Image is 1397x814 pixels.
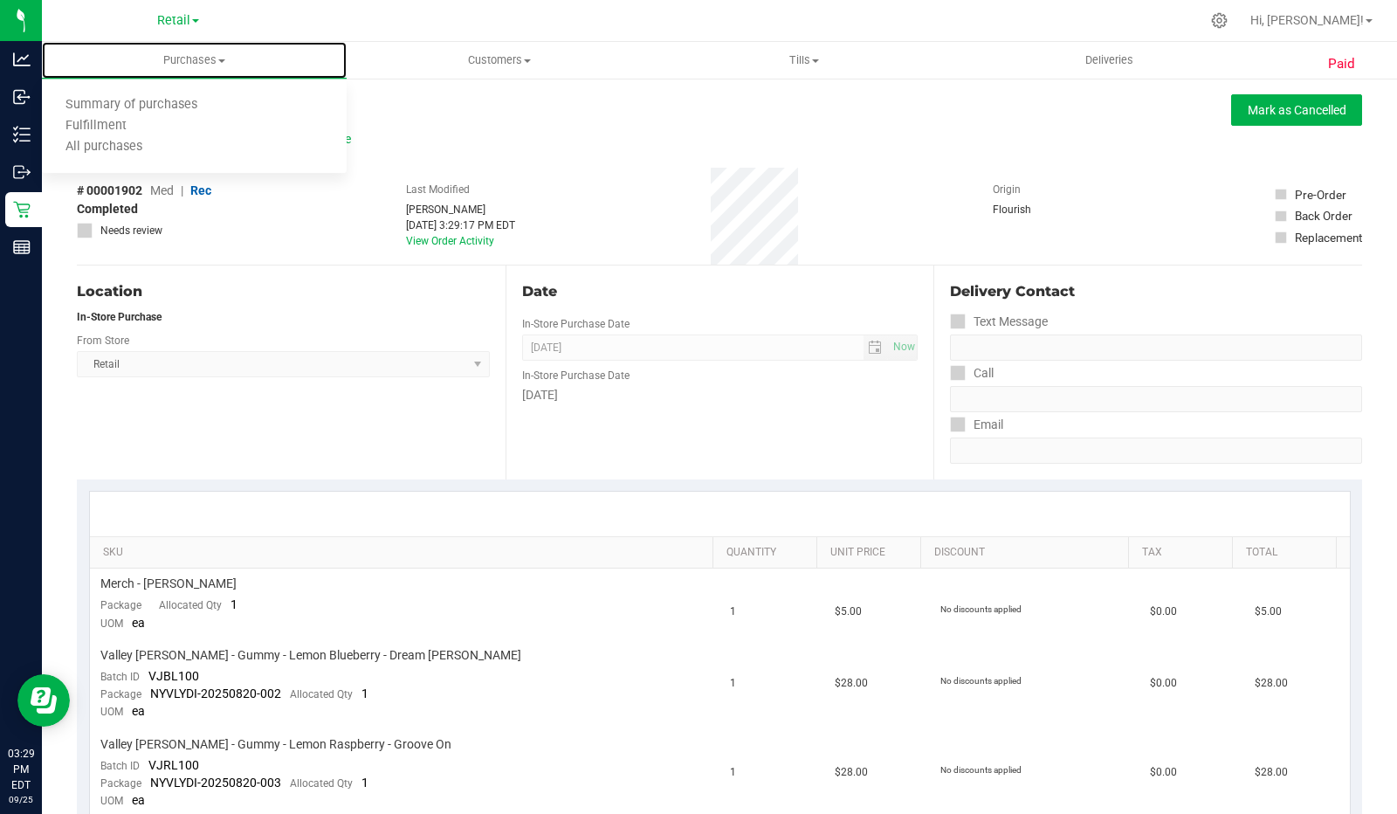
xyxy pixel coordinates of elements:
inline-svg: Outbound [13,163,31,181]
span: Tills [652,52,955,68]
a: Total [1246,546,1329,560]
span: Package [100,688,141,700]
span: Completed [77,200,138,218]
label: Email [950,412,1003,438]
span: ea [132,616,145,630]
span: VJRL100 [148,758,199,772]
label: In-Store Purchase Date [522,368,630,383]
span: Deliveries [1062,52,1157,68]
span: Mark as Cancelled [1248,103,1346,117]
inline-svg: Reports [13,238,31,256]
span: ea [132,704,145,718]
span: Paid [1328,54,1355,74]
input: Format: (999) 999-9999 [950,335,1362,361]
div: Flourish [993,202,1080,217]
span: 1 [231,597,237,611]
div: [DATE] 3:29:17 PM EDT [406,217,515,233]
div: Pre-Order [1295,186,1346,203]
span: $5.00 [1255,604,1282,620]
p: 03:29 PM EDT [8,746,34,793]
label: From Store [77,333,129,348]
span: Allocated Qty [290,688,353,700]
span: Batch ID [100,760,140,772]
span: NYVLYDI-20250820-002 [150,686,281,700]
span: Needs review [100,223,162,238]
span: $0.00 [1150,675,1177,692]
span: No discounts applied [940,676,1022,686]
span: Fulfillment [42,119,150,134]
span: No discounts applied [940,604,1022,614]
span: UOM [100,617,123,630]
span: Merch - [PERSON_NAME] [100,576,237,592]
span: Valley [PERSON_NAME] - Gummy - Lemon Blueberry - Dream [PERSON_NAME] [100,647,521,664]
span: $28.00 [1255,764,1288,781]
inline-svg: Analytics [13,51,31,68]
div: Location [77,281,490,302]
span: Batch ID [100,671,140,683]
label: Last Modified [406,182,470,197]
div: [PERSON_NAME] [406,202,515,217]
label: Call [950,361,994,386]
a: SKU [103,546,706,560]
div: [DATE] [522,386,919,404]
span: $28.00 [835,764,868,781]
inline-svg: Inbound [13,88,31,106]
div: Delivery Contact [950,281,1362,302]
span: Purchases [42,52,347,68]
a: Customers [347,42,651,79]
span: 1 [361,686,368,700]
a: View Order Activity [406,235,494,247]
span: $28.00 [835,675,868,692]
iframe: Resource center [17,674,70,727]
span: # 00001902 [77,182,142,200]
a: Purchases Summary of purchases Fulfillment All purchases [42,42,347,79]
div: Back Order [1295,207,1352,224]
p: 09/25 [8,793,34,806]
span: Customers [348,52,650,68]
div: Date [522,281,919,302]
input: Format: (999) 999-9999 [950,386,1362,412]
span: Allocated Qty [159,599,222,611]
span: ea [132,793,145,807]
inline-svg: Retail [13,201,31,218]
button: Mark as Cancelled [1231,94,1362,126]
span: NYVLYDI-20250820-003 [150,776,281,790]
label: Origin [993,182,1021,197]
span: UOM [100,795,123,807]
span: $0.00 [1150,604,1177,620]
a: Deliveries [957,42,1262,79]
strong: In-Store Purchase [77,311,162,323]
span: Allocated Qty [290,777,353,790]
span: $0.00 [1150,764,1177,781]
a: Quantity [726,546,809,560]
div: Replacement [1295,229,1362,246]
span: Hi, [PERSON_NAME]! [1250,13,1364,27]
label: In-Store Purchase Date [522,316,630,332]
div: Manage settings [1208,12,1230,29]
span: 1 [730,675,736,692]
span: 1 [361,776,368,790]
span: Valley [PERSON_NAME] - Gummy - Lemon Raspberry - Groove On [100,736,451,753]
a: Tax [1142,546,1225,560]
inline-svg: Inventory [13,126,31,143]
span: Med [150,183,174,197]
span: Package [100,777,141,790]
span: 1 [730,764,736,781]
a: Tills [651,42,956,79]
span: All purchases [42,140,166,155]
span: 1 [730,604,736,620]
span: $28.00 [1255,675,1288,692]
label: Text Message [950,309,1048,335]
span: | [181,183,183,197]
span: Summary of purchases [42,98,221,113]
span: Rec [190,183,211,197]
span: $5.00 [835,604,862,620]
span: Package [100,599,141,611]
span: Retail [157,13,190,28]
span: VJBL100 [148,669,199,683]
a: Discount [934,546,1121,560]
span: UOM [100,706,123,718]
span: No discounts applied [940,765,1022,775]
a: Unit Price [830,546,913,560]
